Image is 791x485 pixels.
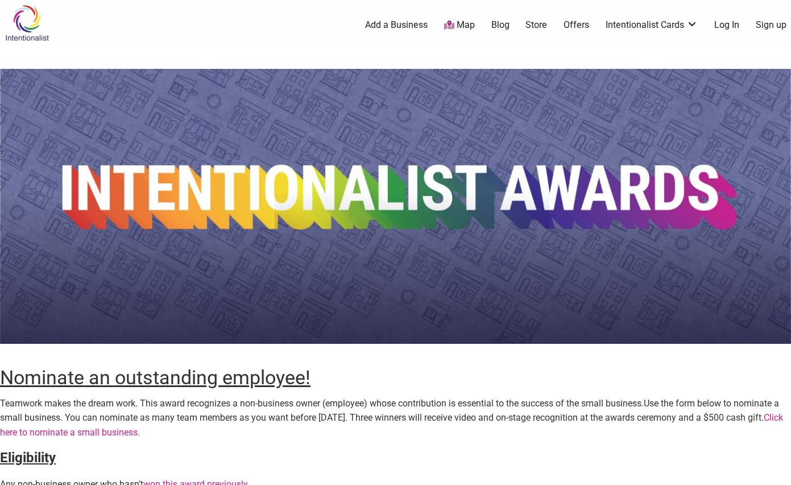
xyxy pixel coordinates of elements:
[756,19,786,31] a: Sign up
[606,19,698,31] a: Intentionalist Cards
[444,19,475,32] a: Map
[491,19,510,31] a: Blog
[365,19,428,31] a: Add a Business
[714,19,739,31] a: Log In
[525,19,547,31] a: Store
[564,19,589,31] a: Offers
